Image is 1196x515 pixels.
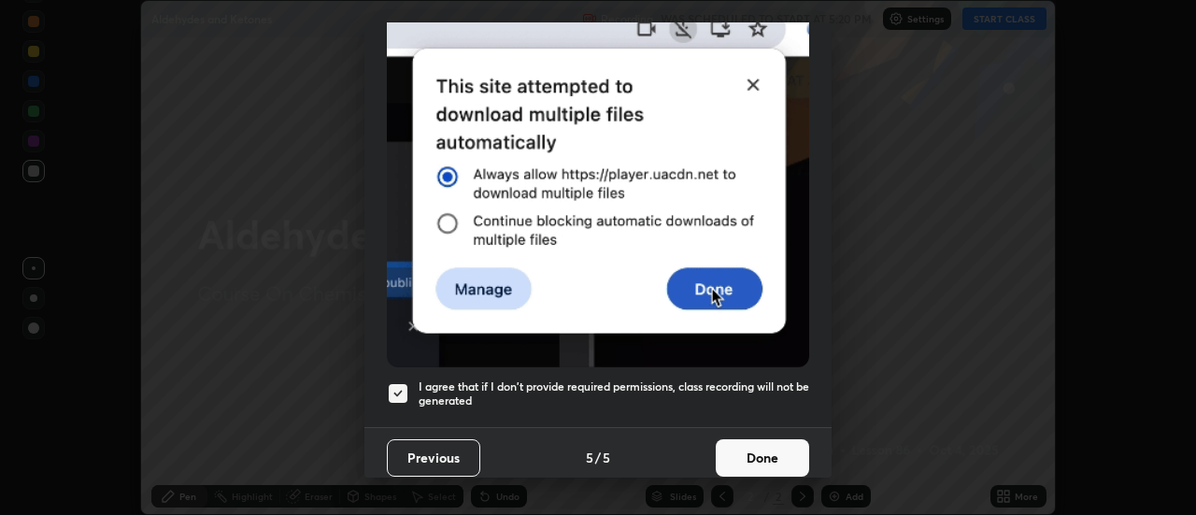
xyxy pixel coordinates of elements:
h4: 5 [586,448,593,467]
h4: / [595,448,601,467]
button: Done [716,439,809,477]
button: Previous [387,439,480,477]
h5: I agree that if I don't provide required permissions, class recording will not be generated [419,379,809,408]
h4: 5 [603,448,610,467]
